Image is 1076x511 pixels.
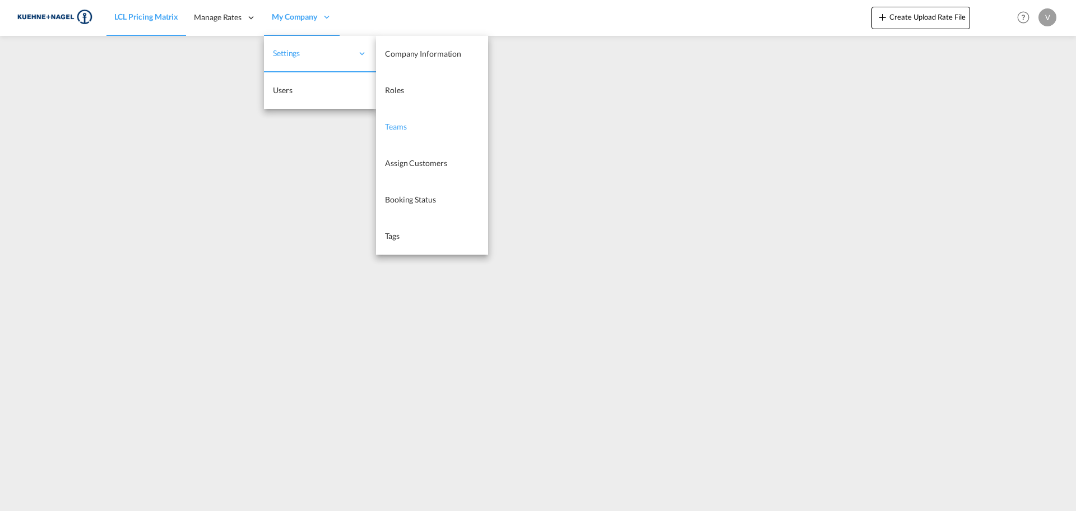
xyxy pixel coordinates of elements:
span: Teams [385,122,407,131]
span: Booking Status [385,195,436,204]
span: Help [1014,8,1033,27]
img: 36441310f41511efafde313da40ec4a4.png [17,5,92,30]
div: V [1038,8,1056,26]
a: Tags [376,218,488,255]
span: Company Information [385,49,461,58]
span: LCL Pricing Matrix [114,12,178,21]
a: Teams [376,109,488,145]
span: Manage Rates [194,12,242,23]
span: Settings [273,48,353,59]
div: Help [1014,8,1038,28]
a: Company Information [376,36,488,72]
span: Roles [385,85,404,95]
span: Assign Customers [385,158,447,168]
span: My Company [272,11,317,22]
a: Roles [376,72,488,109]
a: Users [264,72,376,109]
div: Settings [264,36,376,72]
a: Booking Status [376,182,488,218]
a: Assign Customers [376,145,488,182]
button: icon-plus 400-fgCreate Upload Rate File [871,7,970,29]
span: Users [273,85,293,95]
md-icon: icon-plus 400-fg [876,10,889,24]
span: Tags [385,231,400,241]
